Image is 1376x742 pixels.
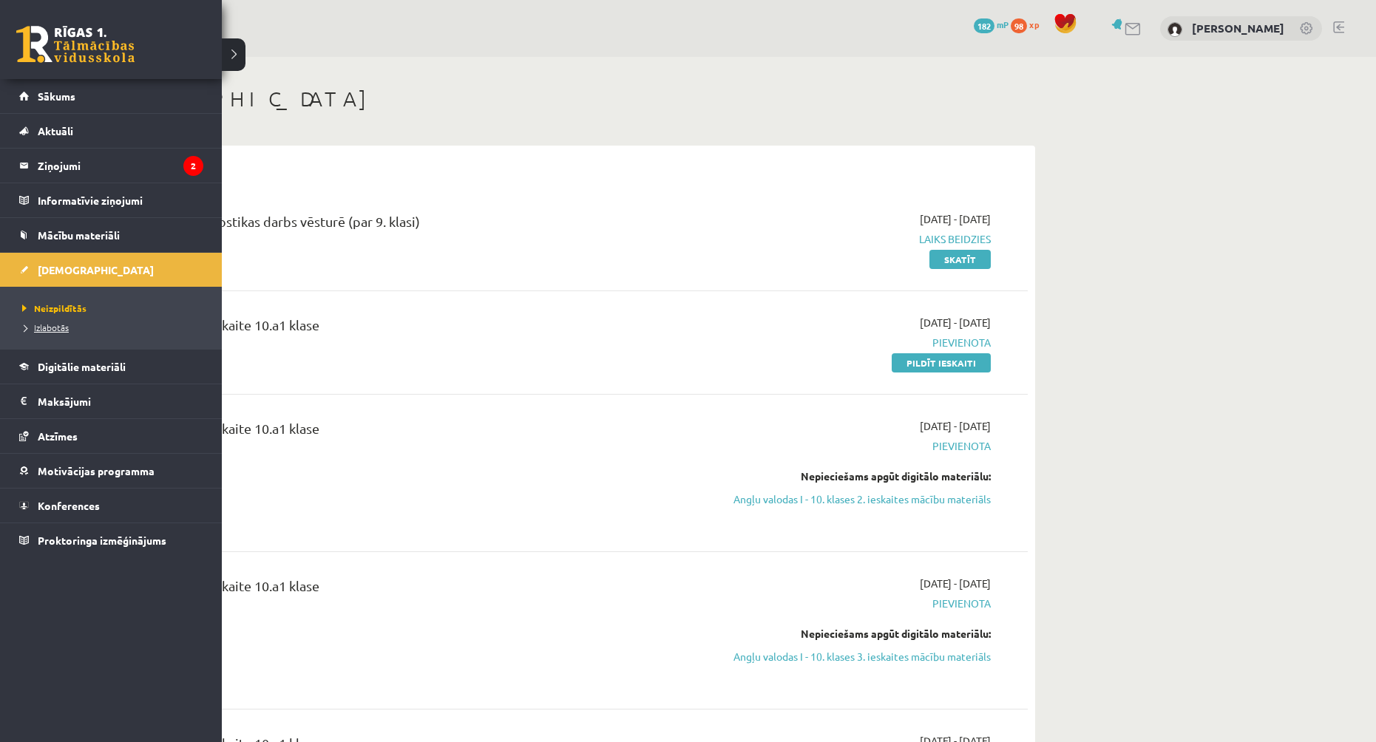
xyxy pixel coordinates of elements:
[111,315,690,342] div: Angļu valoda 1. ieskaite 10.a1 klase
[1011,18,1027,33] span: 98
[19,183,203,217] a: Informatīvie ziņojumi
[712,491,991,507] a: Angļu valodas I - 10. klases 2. ieskaites mācību materiāls
[183,156,203,176] i: 2
[38,228,120,242] span: Mācību materiāli
[18,321,207,334] a: Izlabotās
[38,149,203,183] legend: Ziņojumi
[19,149,203,183] a: Ziņojumi2
[19,114,203,148] a: Aktuāli
[38,263,154,276] span: [DEMOGRAPHIC_DATA]
[19,384,203,418] a: Maksājumi
[712,231,991,247] span: Laiks beidzies
[16,26,135,63] a: Rīgas 1. Tālmācības vidusskola
[19,523,203,557] a: Proktoringa izmēģinājums
[712,469,991,484] div: Nepieciešams apgūt digitālo materiālu:
[974,18,994,33] span: 182
[19,79,203,113] a: Sākums
[19,489,203,523] a: Konferences
[38,499,100,512] span: Konferences
[19,218,203,252] a: Mācību materiāli
[712,596,991,611] span: Pievienota
[892,353,991,372] a: Pildīt ieskaiti
[1167,22,1182,37] img: Ralfs Korņejevs
[1192,21,1284,35] a: [PERSON_NAME]
[920,576,991,591] span: [DATE] - [DATE]
[18,321,69,333] span: Izlabotās
[38,89,75,103] span: Sākums
[19,454,203,488] a: Motivācijas programma
[38,124,73,137] span: Aktuāli
[18,302,207,315] a: Neizpildītās
[89,86,1035,112] h1: [DEMOGRAPHIC_DATA]
[38,464,155,477] span: Motivācijas programma
[111,418,690,446] div: Angļu valoda 2. ieskaite 10.a1 klase
[18,302,87,314] span: Neizpildītās
[38,183,203,217] legend: Informatīvie ziņojumi
[929,250,991,269] a: Skatīt
[19,350,203,384] a: Digitālie materiāli
[38,429,78,443] span: Atzīmes
[19,419,203,453] a: Atzīmes
[920,418,991,434] span: [DATE] - [DATE]
[920,315,991,330] span: [DATE] - [DATE]
[38,534,166,547] span: Proktoringa izmēģinājums
[1029,18,1039,30] span: xp
[111,576,690,603] div: Angļu valoda 3. ieskaite 10.a1 klase
[38,360,126,373] span: Digitālie materiāli
[111,211,690,239] div: 10.a1 klases diagnostikas darbs vēsturē (par 9. klasi)
[712,649,991,664] a: Angļu valodas I - 10. klases 3. ieskaites mācību materiāls
[712,335,991,350] span: Pievienota
[19,253,203,287] a: [DEMOGRAPHIC_DATA]
[997,18,1009,30] span: mP
[920,211,991,227] span: [DATE] - [DATE]
[712,438,991,454] span: Pievienota
[1011,18,1046,30] a: 98 xp
[974,18,1009,30] a: 182 mP
[712,626,991,641] div: Nepieciešams apgūt digitālo materiālu:
[38,384,203,418] legend: Maksājumi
